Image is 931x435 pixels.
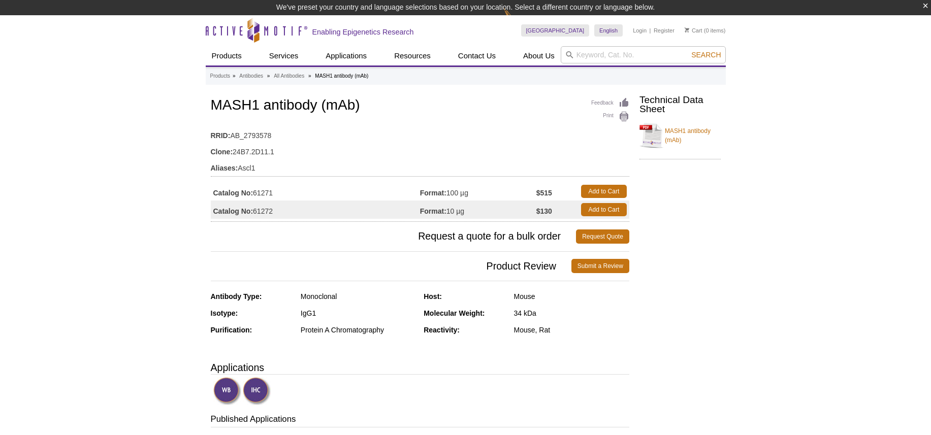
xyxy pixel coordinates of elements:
[263,46,305,65] a: Services
[654,27,675,34] a: Register
[211,182,420,200] td: 61271
[301,309,416,318] div: IgG1
[633,27,647,34] a: Login
[211,229,576,244] span: Request a quote for a bulk order
[517,46,561,65] a: About Us
[308,73,311,79] li: »
[514,292,629,301] div: Mouse
[420,207,446,216] strong: Format:
[685,24,726,37] li: (0 items)
[576,229,629,244] a: Request Quote
[581,203,627,216] a: Add to Cart
[211,413,629,427] h3: Published Applications
[315,73,368,79] li: MASH1 antibody (mAb)
[211,292,262,300] strong: Antibody Type:
[561,46,726,63] input: Keyword, Cat. No.
[594,24,623,37] a: English
[424,292,442,300] strong: Host:
[452,46,502,65] a: Contact Us
[211,125,629,141] td: AB_2793578
[388,46,437,65] a: Resources
[211,131,231,140] strong: RRID:
[514,325,629,334] div: Mouse, Rat
[211,326,252,334] strong: Purification:
[591,111,629,122] a: Print
[211,200,420,219] td: 61272
[571,259,629,273] a: Submit a Review
[243,377,271,405] img: Immunohistochemistry Validated
[211,157,629,174] td: Ascl1
[688,50,724,59] button: Search
[211,147,233,156] strong: Clone:
[312,27,414,37] h2: Enabling Epigenetics Research
[639,95,721,114] h2: Technical Data Sheet
[420,200,536,219] td: 10 µg
[591,97,629,109] a: Feedback
[581,185,627,198] a: Add to Cart
[206,46,248,65] a: Products
[211,141,629,157] td: 24B7.2D11.1
[213,377,241,405] img: Western Blot Validated
[536,207,552,216] strong: $130
[233,73,236,79] li: »
[685,27,689,32] img: Your Cart
[639,120,721,151] a: MASH1 antibody (mAb)
[420,188,446,197] strong: Format:
[211,360,629,375] h3: Applications
[213,188,253,197] strong: Catalog No:
[424,309,485,317] strong: Molecular Weight:
[267,73,270,79] li: »
[210,72,230,81] a: Products
[504,8,531,31] img: Change Here
[521,24,590,37] a: [GEOGRAPHIC_DATA]
[650,24,651,37] li: |
[211,309,238,317] strong: Isotype:
[274,72,304,81] a: All Antibodies
[211,97,629,115] h1: MASH1 antibody (mAb)
[420,182,536,200] td: 100 µg
[536,188,552,197] strong: $515
[301,292,416,301] div: Monoclonal
[301,325,416,334] div: Protein A Chromatography
[211,163,238,173] strong: Aliases:
[691,51,721,59] span: Search
[514,309,629,318] div: 34 kDa
[319,46,373,65] a: Applications
[239,72,263,81] a: Antibodies
[424,326,460,334] strong: Reactivity:
[213,207,253,216] strong: Catalog No:
[685,27,702,34] a: Cart
[211,259,571,273] span: Product Review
